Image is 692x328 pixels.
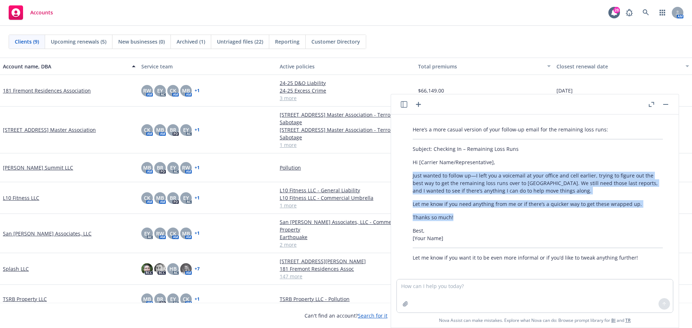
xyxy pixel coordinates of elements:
[613,7,620,13] div: 28
[183,126,189,134] span: EY
[655,5,670,20] a: Switch app
[3,194,39,202] a: L10 Fitness LLC
[118,38,165,45] span: New businesses (0)
[3,230,92,237] a: San [PERSON_NAME] Associates, LLC
[3,295,47,303] a: TSRB Property LLC
[182,230,190,237] span: MB
[280,295,412,303] a: TSRB Property LLC - Pollution
[157,295,163,303] span: BR
[280,141,412,149] a: 1 more
[156,230,164,237] span: RW
[169,265,177,273] span: HB
[183,295,189,303] span: CK
[280,187,412,194] a: L10 Fitness LLC - General Liability
[275,38,300,45] span: Reporting
[170,164,176,171] span: EY
[195,231,200,235] a: + 1
[358,312,387,319] a: Search for it
[195,128,200,132] a: + 1
[280,79,412,87] a: 24-25 D&O Liability
[413,158,663,166] p: Hi [Carrier Name/Representative],
[280,94,412,102] a: 3 more
[170,230,176,237] span: CK
[143,87,151,94] span: RW
[280,164,412,171] a: Pollution
[141,263,153,275] img: photo
[143,295,151,303] span: MB
[311,38,360,45] span: Customer Directory
[156,126,164,134] span: MB
[277,58,415,75] button: Active policies
[280,233,412,241] a: Earthquake
[280,202,412,209] a: 1 more
[3,87,91,94] a: 181 Fremont Residences Association
[554,58,692,75] button: Closest renewal date
[280,194,412,202] a: L10 Fitness LLC - Commercial Umbrella
[138,58,277,75] button: Service team
[280,241,412,248] a: 2 more
[625,317,631,323] a: TR
[143,164,151,171] span: MB
[157,87,163,94] span: EY
[439,313,631,328] span: Nova Assist can make mistakes. Explore what Nova can do: Browse prompt library for and
[3,265,29,273] a: Splash LLC
[280,126,412,141] a: [STREET_ADDRESS] Master Association - Terrorism and Sabotage
[180,263,192,275] img: photo
[305,312,387,319] span: Can't find an account?
[418,63,543,70] div: Total premiums
[154,263,166,275] img: photo
[144,230,150,237] span: EY
[170,87,176,94] span: CK
[3,63,128,70] div: Account name, DBA
[556,87,573,94] span: [DATE]
[280,265,412,273] a: 181 Fremont Residences Assoc
[15,38,39,45] span: Clients (9)
[195,166,200,170] a: + 1
[556,63,681,70] div: Closest renewal date
[195,267,200,271] a: + 7
[280,87,412,94] a: 24-25 Excess Crime
[141,63,274,70] div: Service team
[413,254,663,261] p: Let me know if you want it to be even more informal or if you’d like to tweak anything further!
[3,164,73,171] a: [PERSON_NAME] Summit LLC
[418,87,444,94] span: $66,149.00
[30,10,53,15] span: Accounts
[195,89,200,93] a: + 1
[156,194,164,202] span: MB
[51,38,106,45] span: Upcoming renewals (5)
[182,164,190,171] span: RW
[413,227,663,242] p: Best, [Your Name]
[6,3,56,23] a: Accounts
[195,196,200,200] a: + 1
[413,214,663,221] p: Thanks so much!
[183,194,189,202] span: EY
[170,295,176,303] span: EY
[170,126,176,134] span: BR
[280,257,412,265] a: [STREET_ADDRESS][PERSON_NAME]
[413,172,663,194] p: Just wanted to follow up—I left you a voicemail at your office and cell earlier, trying to figure...
[611,317,616,323] a: BI
[415,58,554,75] button: Total premiums
[280,111,412,126] a: [STREET_ADDRESS] Master Association - Terrorism and Sabotage
[413,145,663,153] p: Subject: Checking In – Remaining Loss Runs
[157,164,163,171] span: BR
[280,63,412,70] div: Active policies
[622,5,636,20] a: Report a Bug
[195,297,200,301] a: + 1
[280,218,412,233] a: San [PERSON_NAME] Associates, LLC - Commercial Property
[144,126,150,134] span: CK
[182,87,190,94] span: MB
[639,5,653,20] a: Search
[217,38,263,45] span: Untriaged files (22)
[280,273,412,280] a: 147 more
[3,126,96,134] a: [STREET_ADDRESS] Master Association
[177,38,205,45] span: Archived (1)
[413,200,663,208] p: Let me know if you need anything from me or if there’s a quicker way to get these wrapped up.
[170,194,176,202] span: BR
[413,126,663,133] p: Here’s a more casual version of your follow-up email for the remaining loss runs:
[144,194,150,202] span: CK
